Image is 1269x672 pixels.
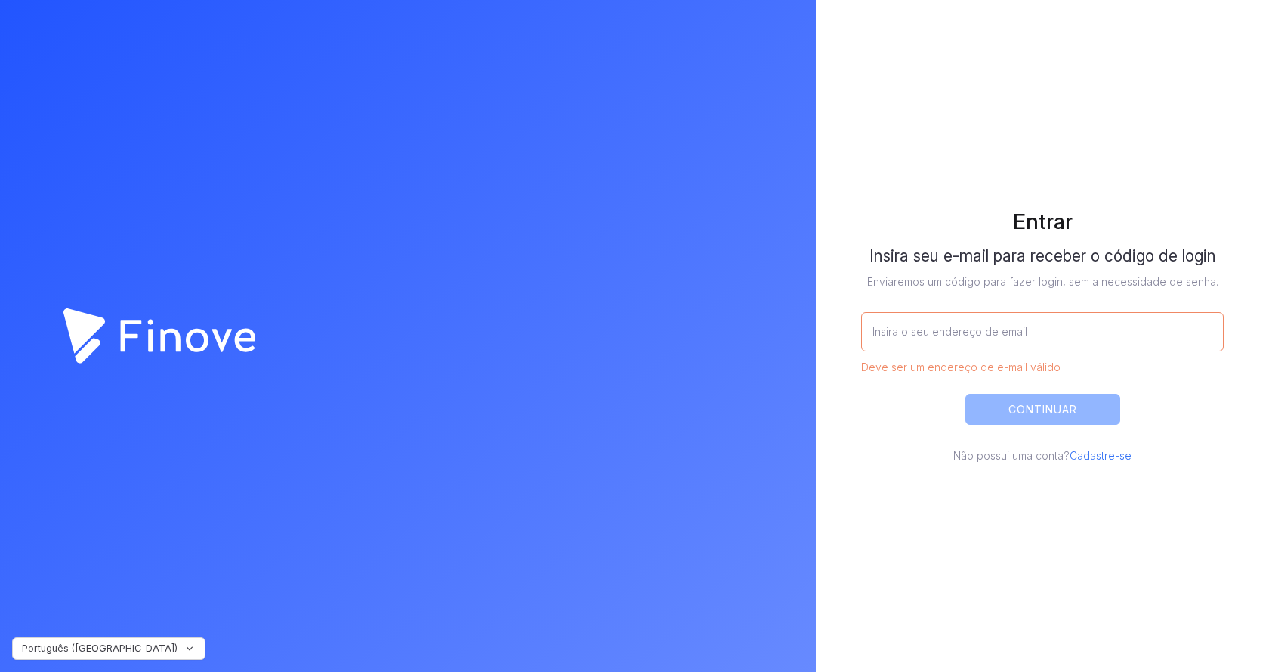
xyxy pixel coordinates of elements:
[861,274,1224,290] p: Enviaremos um código para fazer login, sem a necessidade de senha.
[965,394,1120,425] button: CONTINUAR
[861,209,1224,235] h1: Entrar
[22,643,178,655] span: Português ([GEOGRAPHIC_DATA])
[861,359,1224,375] span: Deve ser um endereço de e-mail válido
[12,637,205,660] button: Português ([GEOGRAPHIC_DATA])
[861,312,1224,351] input: Insira o seu endereço de email
[861,447,1224,463] p: Não possui uma conta?
[861,246,1224,270] h1: Insira seu e-mail para receber o código de login
[1070,449,1132,462] a: Cadastre-se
